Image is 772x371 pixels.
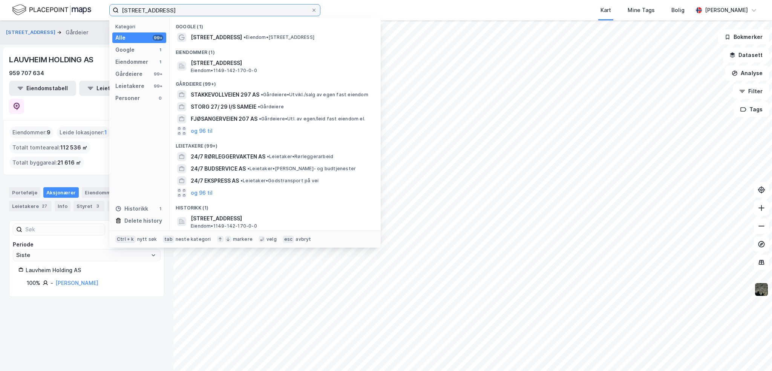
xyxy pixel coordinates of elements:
div: [PERSON_NAME] [705,6,748,15]
button: Filter [733,84,769,99]
span: Eiendom • 1149-142-170-0-0 [191,68,257,74]
span: • [240,178,243,183]
img: logo.f888ab2527a4732fd821a326f86c7f29.svg [12,3,91,17]
div: Personer [115,94,140,103]
div: velg [267,236,277,242]
div: Gårdeiere [115,69,142,79]
span: 24/7 BUDSERVICE AS [191,164,246,173]
div: - [51,279,53,288]
div: Ctrl + k [115,236,136,243]
div: 959 707 634 [9,69,44,78]
span: 112 536 ㎡ [60,143,87,152]
div: 1 [157,59,163,65]
div: markere [233,236,253,242]
button: Bokmerker [718,29,769,45]
span: Gårdeiere • Utvikl./salg av egen fast eiendom [261,92,368,98]
div: 1 [157,206,163,212]
input: Søk på adresse, matrikkel, gårdeiere, leietakere eller personer [119,5,311,16]
div: 99+ [153,35,163,41]
div: Kart [600,6,611,15]
button: og 96 til [191,188,213,197]
div: Eiendommer (1) [170,43,381,57]
div: Leietakere [9,201,52,211]
div: Periode [13,240,161,249]
div: tab [163,236,174,243]
div: Google [115,45,135,54]
div: 99+ [153,71,163,77]
span: • [258,104,260,109]
span: Leietaker • Godstransport på vei [240,178,319,184]
div: Kategori [115,24,166,29]
div: Historikk (1) [170,199,381,212]
div: Eiendommer : [9,126,54,139]
div: 100% [27,279,40,288]
span: Eiendom • [STREET_ADDRESS] [244,34,314,40]
a: [PERSON_NAME] [55,280,98,286]
div: 1 [157,47,163,53]
div: Aksjonærer [43,187,79,198]
span: 24/7 EKSPRESS AS [191,176,239,185]
div: Historikk [115,204,148,213]
div: Leietakere (99+) [170,137,381,151]
div: neste kategori [176,236,211,242]
span: • [267,154,269,159]
div: avbryt [296,236,311,242]
span: • [244,34,246,40]
div: Delete history [124,216,162,225]
button: [STREET_ADDRESS] [6,29,57,36]
div: Transaksjoner [107,201,160,211]
div: Alle [115,33,126,42]
div: Info [55,201,70,211]
div: 27 [40,202,49,210]
div: Bolig [671,6,685,15]
span: Leietaker • Rørleggerarbeid [267,154,333,160]
img: 9k= [754,282,769,297]
div: Eiendommer [115,57,148,66]
span: Leietaker • [PERSON_NAME]- og budtjenester [247,166,356,172]
span: [STREET_ADDRESS] [191,33,242,42]
span: STAKKEVOLLVEIEN 297 AS [191,90,259,99]
span: 9 [47,128,51,137]
span: Gårdeiere • Utl. av egen/leid fast eiendom el. [259,116,365,122]
span: Gårdeiere [258,104,284,110]
button: Tags [734,102,769,117]
div: Eiendommer [82,187,128,198]
div: Lauvheim Holding AS [26,266,155,275]
span: STORG 27/ 29 I/S SAMEIE [191,102,256,111]
button: Open [150,252,156,258]
div: Kontrollprogram for chat [734,335,772,371]
div: Gårdeiere (99+) [170,75,381,89]
div: 99+ [153,83,163,89]
span: [STREET_ADDRESS] [191,58,372,68]
input: ClearOpen [13,249,160,261]
div: 0 [157,95,163,101]
button: Analyse [725,66,769,81]
div: Google (1) [170,18,381,31]
button: og 96 til [191,126,213,135]
span: 1 [104,128,107,137]
span: • [259,116,261,122]
span: • [261,92,263,97]
span: • [247,166,250,171]
div: Gårdeier [66,28,88,37]
div: Totalt byggareal : [9,157,84,169]
div: Mine Tags [628,6,655,15]
span: FJØSANGERVEIEN 207 AS [191,114,257,123]
span: Eiendom • 1149-142-170-0-0 [191,223,257,229]
div: nytt søk [137,236,157,242]
button: Leietakertabell [79,81,146,96]
div: Styret [74,201,104,211]
div: Totalt tomteareal : [9,142,90,154]
span: [STREET_ADDRESS] [191,214,372,223]
input: Søk [22,224,105,235]
div: 3 [94,202,101,210]
span: 21 616 ㎡ [57,158,81,167]
div: Portefølje [9,187,40,198]
button: Eiendomstabell [9,81,76,96]
div: esc [283,236,294,243]
div: Leietakere [115,82,144,91]
div: LAUVHEIM HOLDING AS [9,54,95,66]
span: 24/7 RØRLEGGERVAKTEN AS [191,152,265,161]
iframe: Chat Widget [734,335,772,371]
button: Datasett [723,48,769,63]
